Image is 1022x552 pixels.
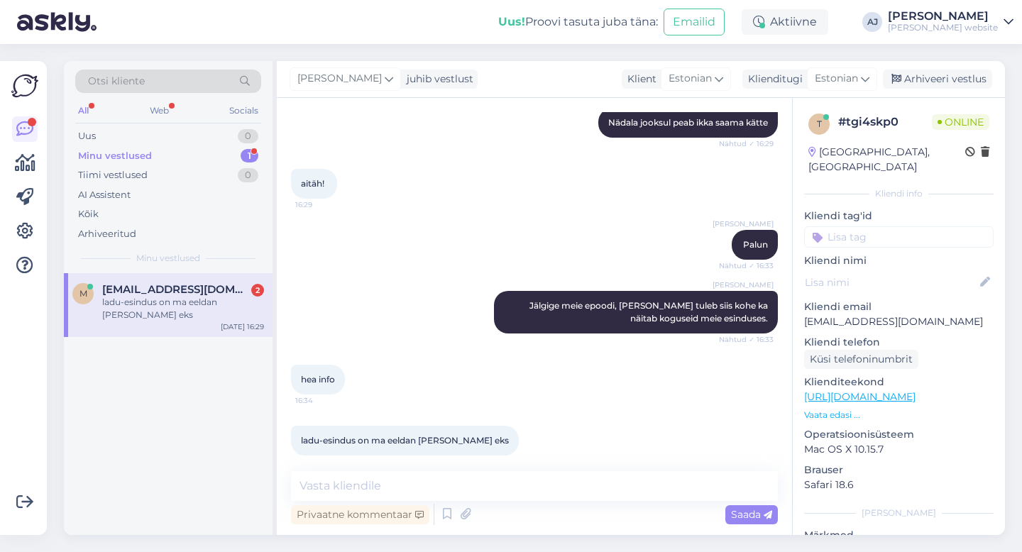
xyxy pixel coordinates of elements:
div: [GEOGRAPHIC_DATA], [GEOGRAPHIC_DATA] [808,145,965,175]
span: [PERSON_NAME] [713,280,774,290]
span: Estonian [815,71,858,87]
div: Tiimi vestlused [78,168,148,182]
div: [PERSON_NAME] website [888,22,998,33]
span: Nädala jooksul peab ikka saama kätte [608,117,768,128]
span: Otsi kliente [88,74,145,89]
div: Kliendi info [804,187,994,200]
div: Kõik [78,207,99,221]
span: Nähtud ✓ 16:33 [719,334,774,345]
p: Kliendi email [804,299,994,314]
div: Socials [226,101,261,120]
p: Vaata edasi ... [804,409,994,421]
div: Proovi tasuta juba täna: [498,13,658,31]
div: AI Assistent [78,188,131,202]
p: Kliendi tag'id [804,209,994,223]
p: Klienditeekond [804,375,994,390]
div: 0 [238,129,258,143]
button: Emailid [664,9,725,35]
div: All [75,101,92,120]
div: Aktiivne [742,9,828,35]
span: 16:29 [295,199,348,210]
input: Lisa tag [804,226,994,248]
div: Küsi telefoninumbrit [804,350,918,369]
a: [PERSON_NAME][PERSON_NAME] website [888,11,1013,33]
div: [PERSON_NAME] [804,507,994,519]
input: Lisa nimi [805,275,977,290]
span: Estonian [669,71,712,87]
div: AJ [862,12,882,32]
p: Mac OS X 10.15.7 [804,442,994,457]
p: Operatsioonisüsteem [804,427,994,442]
p: Safari 18.6 [804,478,994,492]
span: Minu vestlused [136,252,200,265]
span: Jälgige meie epoodi, [PERSON_NAME] tuleb siis kohe ka näitab koguseid meie esinduses. [529,300,770,324]
span: Nähtud ✓ 16:29 [719,138,774,149]
span: aitäh! [301,178,324,189]
b: Uus! [498,15,525,28]
span: m [79,288,87,299]
span: Nähtud ✓ 16:33 [719,260,774,271]
p: [EMAIL_ADDRESS][DOMAIN_NAME] [804,314,994,329]
a: [URL][DOMAIN_NAME] [804,390,916,403]
div: Uus [78,129,96,143]
img: Askly Logo [11,72,38,99]
div: Privaatne kommentaar [291,505,429,524]
p: Kliendi nimi [804,253,994,268]
span: Online [932,114,989,130]
div: # tgi4skp0 [838,114,932,131]
div: Arhiveeritud [78,227,136,241]
span: [PERSON_NAME] [713,219,774,229]
span: 16:34 [295,456,348,467]
span: [PERSON_NAME] [297,71,382,87]
span: hea info [301,374,335,385]
div: [PERSON_NAME] [888,11,998,22]
span: Saada [731,508,772,521]
div: Klient [622,72,656,87]
p: Brauser [804,463,994,478]
span: ladu-esindus on ma eeldan [PERSON_NAME] eks [301,435,509,446]
p: Märkmed [804,528,994,543]
div: Klienditugi [742,72,803,87]
div: 2 [251,284,264,297]
div: [DATE] 16:29 [221,321,264,332]
span: Palun [743,239,768,250]
div: ladu-esindus on ma eeldan [PERSON_NAME] eks [102,296,264,321]
div: Arhiveeri vestlus [883,70,992,89]
p: Kliendi telefon [804,335,994,350]
span: 16:34 [295,395,348,406]
span: t [817,118,822,129]
span: macanudi.pi@gmail.com [102,283,250,296]
div: Minu vestlused [78,149,152,163]
div: 0 [238,168,258,182]
div: Web [147,101,172,120]
div: juhib vestlust [401,72,473,87]
div: 1 [241,149,258,163]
